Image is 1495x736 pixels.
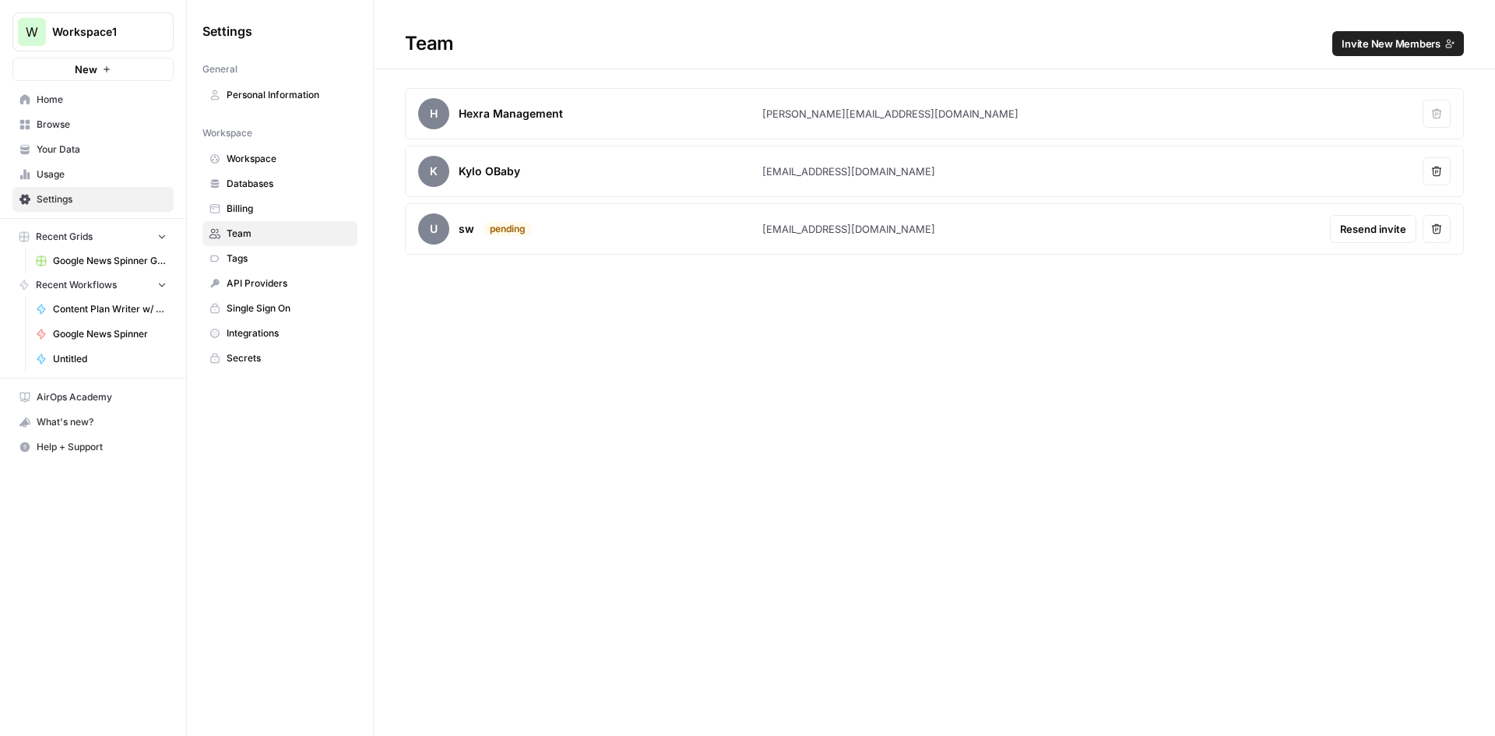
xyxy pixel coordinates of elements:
div: What's new? [13,410,173,434]
span: K [418,156,449,187]
a: Untitled [29,347,174,372]
button: What's new? [12,410,174,435]
a: Home [12,87,174,112]
a: Single Sign On [202,296,357,321]
span: Resend invite [1340,221,1406,237]
span: Home [37,93,167,107]
a: AirOps Academy [12,385,174,410]
div: Kylo OBaby [459,164,520,179]
span: Content Plan Writer w/ Visual Suggestions [53,302,167,316]
span: Recent Grids [36,230,93,244]
span: Workspace [202,126,252,140]
a: Google News Spinner [29,322,174,347]
div: [EMAIL_ADDRESS][DOMAIN_NAME] [762,164,935,179]
a: Usage [12,162,174,187]
span: Team [227,227,350,241]
button: Help + Support [12,435,174,460]
span: Recent Workflows [36,278,117,292]
div: Hexra Management [459,106,563,121]
a: API Providers [202,271,357,296]
button: Recent Grids [12,225,174,248]
a: Integrations [202,321,357,346]
a: Team [202,221,357,246]
span: Google News Spinner Grid [53,254,167,268]
a: Your Data [12,137,174,162]
span: H [418,98,449,129]
span: u [418,213,449,245]
button: Invite New Members [1332,31,1464,56]
a: Tags [202,246,357,271]
a: Browse [12,112,174,137]
span: Single Sign On [227,301,350,315]
span: Integrations [227,326,350,340]
a: Billing [202,196,357,221]
div: Team [374,31,1495,56]
span: Tags [227,252,350,266]
span: Help + Support [37,440,167,454]
button: Workspace: Workspace1 [12,12,174,51]
span: Invite New Members [1342,36,1440,51]
span: Your Data [37,143,167,157]
span: Settings [37,192,167,206]
a: Settings [12,187,174,212]
a: Content Plan Writer w/ Visual Suggestions [29,297,174,322]
span: AirOps Academy [37,390,167,404]
span: Untitled [53,352,167,366]
span: Personal Information [227,88,350,102]
span: Workspace1 [52,24,146,40]
button: Resend invite [1330,215,1416,243]
button: New [12,58,174,81]
div: [EMAIL_ADDRESS][DOMAIN_NAME] [762,221,935,237]
div: sw [459,221,474,237]
span: Google News Spinner [53,327,167,341]
div: [PERSON_NAME][EMAIL_ADDRESS][DOMAIN_NAME] [762,106,1018,121]
span: Workspace [227,152,350,166]
a: Google News Spinner Grid [29,248,174,273]
a: Secrets [202,346,357,371]
span: W [26,23,38,41]
span: Browse [37,118,167,132]
span: Billing [227,202,350,216]
span: Settings [202,22,252,40]
button: Recent Workflows [12,273,174,297]
span: General [202,62,237,76]
span: New [75,62,97,77]
a: Personal Information [202,83,357,107]
div: pending [484,222,532,236]
span: Secrets [227,351,350,365]
span: API Providers [227,276,350,291]
span: Usage [37,167,167,181]
a: Workspace [202,146,357,171]
span: Databases [227,177,350,191]
a: Databases [202,171,357,196]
